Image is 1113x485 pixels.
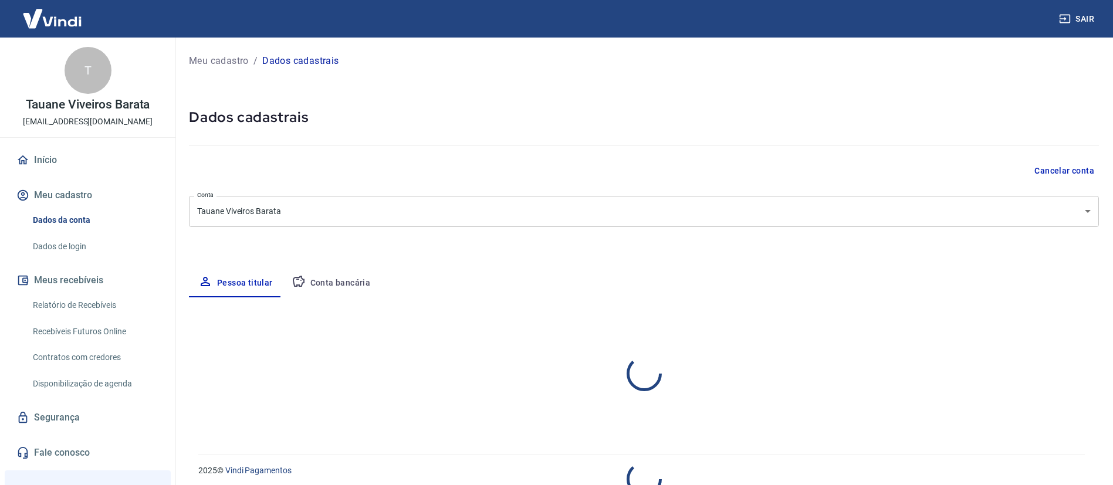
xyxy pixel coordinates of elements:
[198,464,1085,477] p: 2025 ©
[65,47,111,94] div: T
[14,182,161,208] button: Meu cadastro
[1030,160,1099,182] button: Cancelar conta
[189,196,1099,227] div: Tauane Viveiros Barata
[28,235,161,259] a: Dados de login
[189,54,249,68] a: Meu cadastro
[26,99,150,111] p: Tauane Viveiros Barata
[23,116,153,128] p: [EMAIL_ADDRESS][DOMAIN_NAME]
[14,1,90,36] img: Vindi
[225,466,292,475] a: Vindi Pagamentos
[28,293,161,317] a: Relatório de Recebíveis
[28,345,161,369] a: Contratos com credores
[197,191,214,199] label: Conta
[14,147,161,173] a: Início
[189,269,282,297] button: Pessoa titular
[14,405,161,430] a: Segurança
[14,267,161,293] button: Meus recebíveis
[282,269,380,297] button: Conta bancária
[189,108,1099,127] h5: Dados cadastrais
[28,320,161,344] a: Recebíveis Futuros Online
[262,54,339,68] p: Dados cadastrais
[14,440,161,466] a: Fale conosco
[1057,8,1099,30] button: Sair
[28,372,161,396] a: Disponibilização de agenda
[253,54,258,68] p: /
[28,208,161,232] a: Dados da conta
